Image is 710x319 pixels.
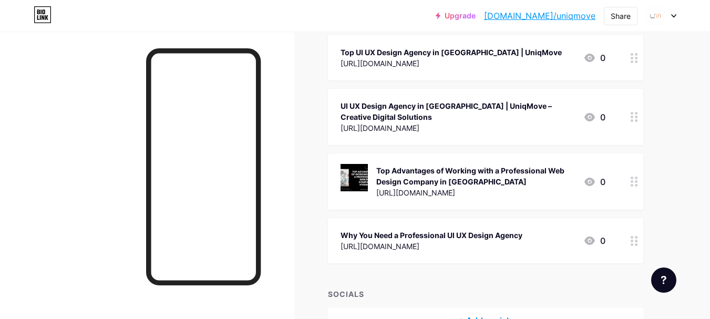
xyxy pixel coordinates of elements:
[341,58,562,69] div: [URL][DOMAIN_NAME]
[583,111,605,124] div: 0
[341,122,575,133] div: [URL][DOMAIN_NAME]
[484,9,595,22] a: [DOMAIN_NAME]/uniqmove
[583,176,605,188] div: 0
[328,289,643,300] div: SOCIALS
[376,187,575,198] div: [URL][DOMAIN_NAME]
[341,164,368,191] img: Top Advantages of Working with a Professional Web Design Company in Hyderabad
[341,241,522,252] div: [URL][DOMAIN_NAME]
[341,100,575,122] div: UI UX Design Agency in [GEOGRAPHIC_DATA] | UniqMove – Creative Digital Solutions
[341,230,522,241] div: Why You Need a Professional UI UX Design Agency
[583,52,605,64] div: 0
[341,47,562,58] div: Top UI UX Design Agency in [GEOGRAPHIC_DATA] | UniqMove
[436,12,476,20] a: Upgrade
[611,11,631,22] div: Share
[583,234,605,247] div: 0
[645,6,665,26] img: uniqmove
[376,165,575,187] div: Top Advantages of Working with a Professional Web Design Company in [GEOGRAPHIC_DATA]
